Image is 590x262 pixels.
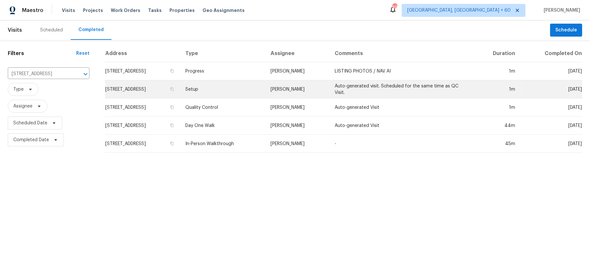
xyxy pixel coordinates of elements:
td: Progress [180,62,266,80]
button: Copy Address [169,68,175,74]
button: Copy Address [169,86,175,92]
span: [PERSON_NAME] [541,7,580,14]
td: [DATE] [520,62,582,80]
td: 1m [473,62,520,80]
td: Quality Control [180,98,266,117]
td: 44m [473,117,520,135]
button: Copy Address [169,122,175,128]
button: Open [81,70,90,79]
div: Completed [78,27,104,33]
input: Search for an address... [8,69,71,79]
button: Schedule [550,24,582,37]
td: Setup [180,80,266,98]
td: [DATE] [520,135,582,153]
td: [STREET_ADDRESS] [105,117,180,135]
span: Assignee [13,103,32,109]
h1: Filters [8,50,76,57]
td: Auto-generated Visit [330,117,473,135]
td: Auto-generated visit. Scheduled for the same time as QC Visit. [330,80,473,98]
td: In-Person Walkthrough [180,135,266,153]
span: [GEOGRAPHIC_DATA], [GEOGRAPHIC_DATA] + 60 [407,7,511,14]
span: Properties [169,7,195,14]
td: 45m [473,135,520,153]
span: Tasks [148,8,162,13]
td: - [330,135,473,153]
span: Visits [62,7,75,14]
td: [DATE] [520,117,582,135]
div: 690 [392,4,397,10]
span: Work Orders [111,7,140,14]
td: [PERSON_NAME] [265,62,330,80]
td: [PERSON_NAME] [265,98,330,117]
td: 1m [473,98,520,117]
th: Comments [330,45,473,62]
th: Duration [473,45,520,62]
span: Visits [8,23,22,37]
span: Type [13,86,24,93]
td: Auto-generated Visit [330,98,473,117]
td: [PERSON_NAME] [265,80,330,98]
span: Geo Assignments [202,7,245,14]
td: [STREET_ADDRESS] [105,98,180,117]
td: [PERSON_NAME] [265,117,330,135]
span: Completed Date [13,137,49,143]
td: [DATE] [520,98,582,117]
span: Schedule [555,26,577,34]
td: LISTING PHOTOS / NAV AI [330,62,473,80]
th: Completed On [520,45,582,62]
td: 1m [473,80,520,98]
td: [STREET_ADDRESS] [105,62,180,80]
th: Address [105,45,180,62]
td: [STREET_ADDRESS] [105,80,180,98]
span: Projects [83,7,103,14]
button: Copy Address [169,104,175,110]
span: Maestro [22,7,43,14]
div: Reset [76,50,89,57]
td: [STREET_ADDRESS] [105,135,180,153]
div: Scheduled [40,27,63,33]
button: Copy Address [169,141,175,146]
td: Day One Walk [180,117,266,135]
th: Type [180,45,266,62]
th: Assignee [265,45,330,62]
td: [DATE] [520,80,582,98]
td: [PERSON_NAME] [265,135,330,153]
span: Scheduled Date [13,120,47,126]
